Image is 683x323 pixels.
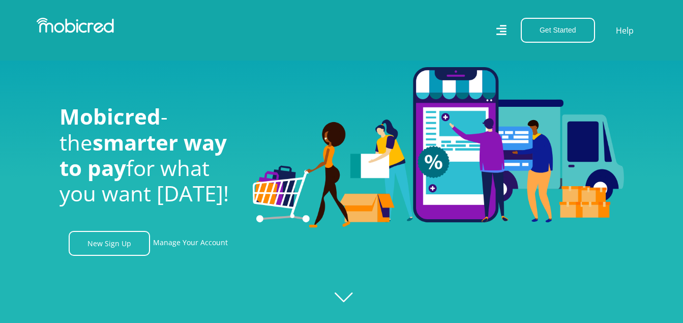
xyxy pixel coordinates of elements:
h1: - the for what you want [DATE]! [60,104,237,207]
span: smarter way to pay [60,128,227,182]
img: Welcome to Mobicred [253,67,624,228]
span: Mobicred [60,102,161,131]
a: Manage Your Account [153,231,228,256]
button: Get Started [521,18,595,43]
img: Mobicred [37,18,114,33]
a: Help [615,24,634,37]
a: New Sign Up [69,231,150,256]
